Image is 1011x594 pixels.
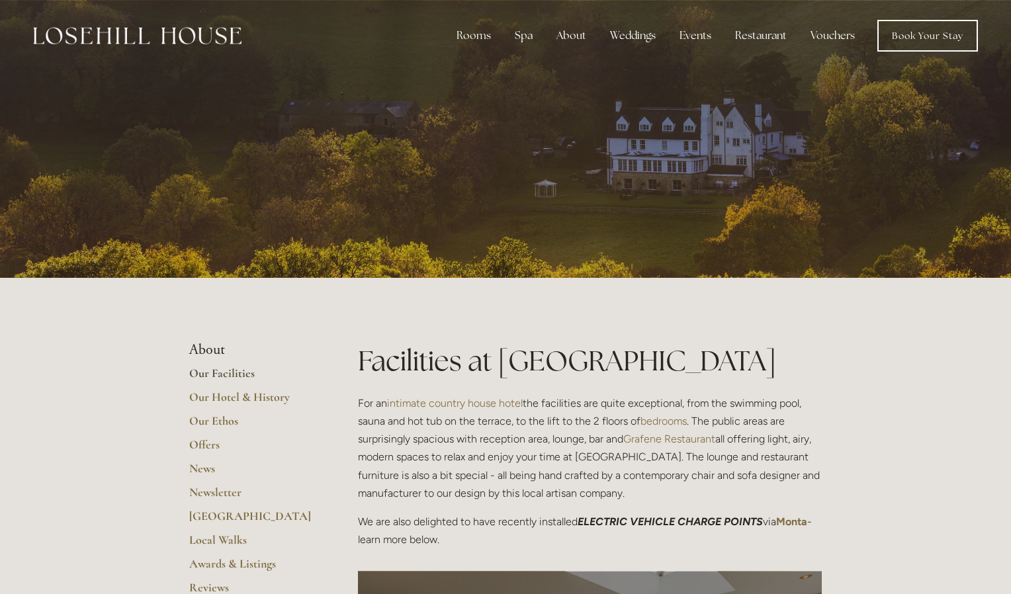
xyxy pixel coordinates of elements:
[189,509,316,532] a: [GEOGRAPHIC_DATA]
[189,461,316,485] a: News
[546,22,597,49] div: About
[358,394,822,502] p: For an the facilities are quite exceptional, from the swimming pool, sauna and hot tub on the ter...
[599,22,666,49] div: Weddings
[358,513,822,548] p: We are also delighted to have recently installed via - learn more below.
[725,22,797,49] div: Restaurant
[640,415,687,427] a: bedrooms
[877,20,978,52] a: Book Your Stay
[800,22,865,49] a: Vouchers
[189,341,316,359] li: About
[623,433,715,445] a: Grafene Restaurant
[189,366,316,390] a: Our Facilities
[504,22,543,49] div: Spa
[189,437,316,461] a: Offers
[669,22,722,49] div: Events
[189,556,316,580] a: Awards & Listings
[387,397,523,409] a: intimate country house hotel
[189,485,316,509] a: Newsletter
[189,532,316,556] a: Local Walks
[189,413,316,437] a: Our Ethos
[33,27,242,44] img: Losehill House
[189,390,316,413] a: Our Hotel & History
[776,515,807,528] a: Monta
[578,515,763,528] em: ELECTRIC VEHICLE CHARGE POINTS
[358,341,822,380] h1: Facilities at [GEOGRAPHIC_DATA]
[446,22,502,49] div: Rooms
